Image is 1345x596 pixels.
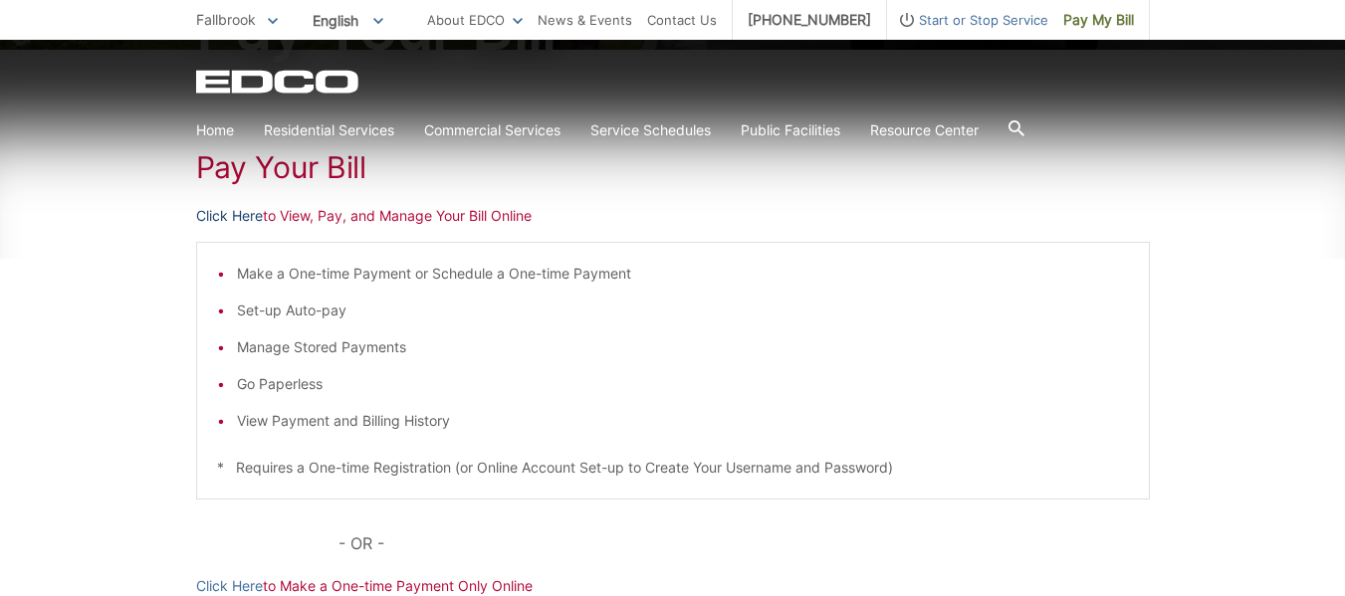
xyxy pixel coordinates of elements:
p: to View, Pay, and Manage Your Bill Online [196,205,1150,227]
li: Go Paperless [237,373,1129,395]
a: Resource Center [870,119,979,141]
a: Commercial Services [424,119,560,141]
li: Make a One-time Payment or Schedule a One-time Payment [237,263,1129,285]
li: View Payment and Billing History [237,410,1129,432]
span: English [298,4,398,37]
h1: Pay Your Bill [196,149,1150,185]
span: Pay My Bill [1063,9,1134,31]
a: Contact Us [647,9,717,31]
a: Click Here [196,205,263,227]
a: Public Facilities [741,119,840,141]
a: News & Events [538,9,632,31]
a: Home [196,119,234,141]
a: EDCD logo. Return to the homepage. [196,70,361,94]
a: Service Schedules [590,119,711,141]
p: - OR - [338,529,1149,557]
li: Set-up Auto-pay [237,299,1129,321]
li: Manage Stored Payments [237,336,1129,358]
span: Fallbrook [196,11,256,28]
a: Residential Services [264,119,394,141]
p: * Requires a One-time Registration (or Online Account Set-up to Create Your Username and Password) [217,457,1129,479]
a: About EDCO [427,9,523,31]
